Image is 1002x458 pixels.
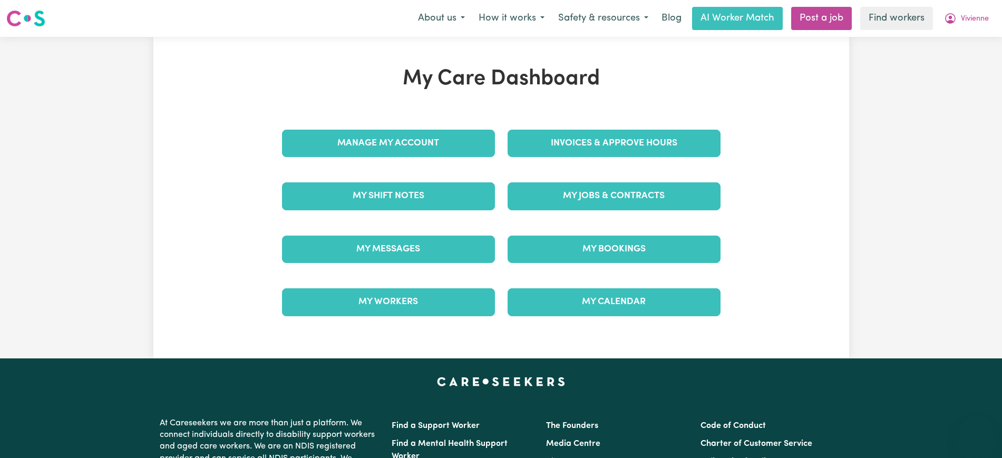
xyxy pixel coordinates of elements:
[472,7,551,30] button: How it works
[551,7,655,30] button: Safety & resources
[508,236,721,263] a: My Bookings
[282,236,495,263] a: My Messages
[937,7,996,30] button: My Account
[6,9,45,28] img: Careseekers logo
[508,130,721,157] a: Invoices & Approve Hours
[960,416,994,450] iframe: Button to launch messaging window
[437,377,565,386] a: Careseekers home page
[860,7,933,30] a: Find workers
[282,130,495,157] a: Manage My Account
[392,422,480,430] a: Find a Support Worker
[546,440,600,448] a: Media Centre
[276,66,727,92] h1: My Care Dashboard
[701,422,766,430] a: Code of Conduct
[6,6,45,31] a: Careseekers logo
[701,440,812,448] a: Charter of Customer Service
[282,182,495,210] a: My Shift Notes
[791,7,852,30] a: Post a job
[655,7,688,30] a: Blog
[546,422,598,430] a: The Founders
[508,288,721,316] a: My Calendar
[508,182,721,210] a: My Jobs & Contracts
[282,288,495,316] a: My Workers
[961,13,989,25] span: Vivienne
[411,7,472,30] button: About us
[692,7,783,30] a: AI Worker Match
